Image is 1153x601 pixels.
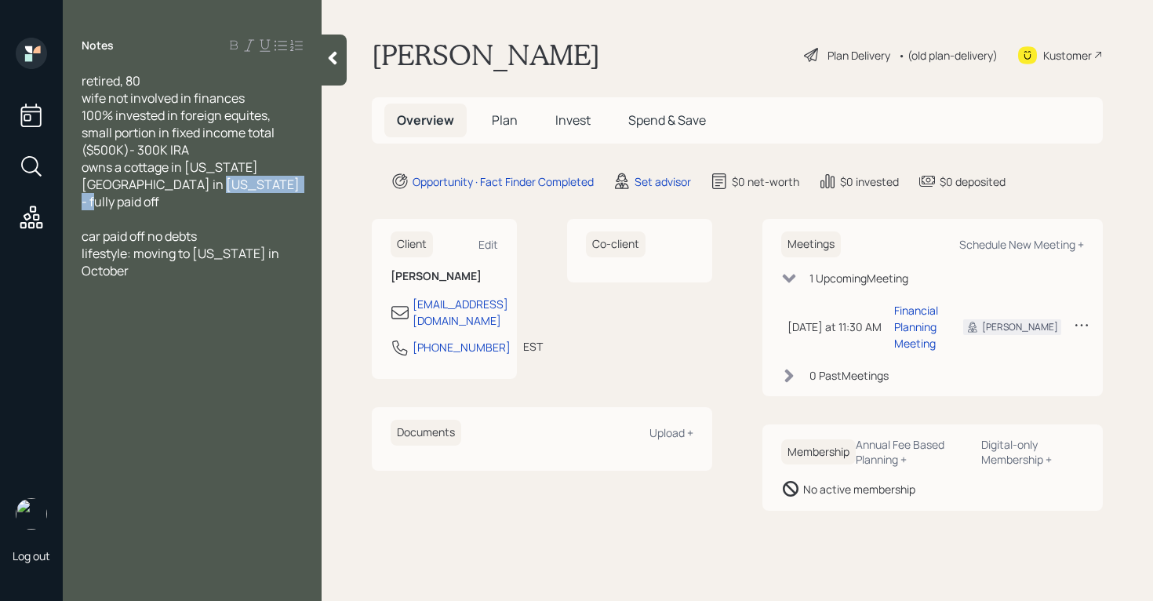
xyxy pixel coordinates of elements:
div: [EMAIL_ADDRESS][DOMAIN_NAME] [413,296,508,329]
span: Plan [492,111,518,129]
div: Digital-only Membership + [981,437,1084,467]
div: EST [523,338,543,355]
div: Log out [13,548,50,563]
span: Spend & Save [628,111,706,129]
div: [PHONE_NUMBER] [413,339,511,355]
div: Kustomer [1043,47,1092,64]
div: Upload + [649,425,693,440]
div: 1 Upcoming Meeting [809,270,908,286]
h6: Documents [391,420,461,446]
div: $0 invested [840,173,899,190]
div: • (old plan-delivery) [898,47,998,64]
div: 0 Past Meeting s [809,367,889,384]
h6: [PERSON_NAME] [391,270,498,283]
div: Annual Fee Based Planning + [856,437,969,467]
span: retired, 80 wife not involved in finances 100% invested in foreign equites, small portion in fixe... [82,72,277,158]
label: Notes [82,38,114,53]
h6: Co-client [586,231,646,257]
div: Schedule New Meeting + [959,237,1084,252]
span: owns a cottage in [US_STATE][GEOGRAPHIC_DATA] in [US_STATE] - fully paid off [82,158,302,210]
div: [PERSON_NAME] [982,320,1058,334]
h6: Meetings [781,231,841,257]
div: Financial Planning Meeting [894,302,938,351]
span: Overview [397,111,454,129]
div: Plan Delivery [827,47,890,64]
h6: Client [391,231,433,257]
div: Edit [478,237,498,252]
h1: [PERSON_NAME] [372,38,600,72]
div: $0 net-worth [732,173,799,190]
h6: Membership [781,439,856,465]
div: $0 deposited [940,173,1006,190]
img: retirable_logo.png [16,498,47,530]
div: Set advisor [635,173,691,190]
div: Opportunity · Fact Finder Completed [413,173,594,190]
span: car paid off no debts lifestyle: moving to [US_STATE] in October [82,228,282,279]
div: No active membership [803,481,915,497]
span: Invest [555,111,591,129]
div: [DATE] at 11:30 AM [787,319,882,335]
